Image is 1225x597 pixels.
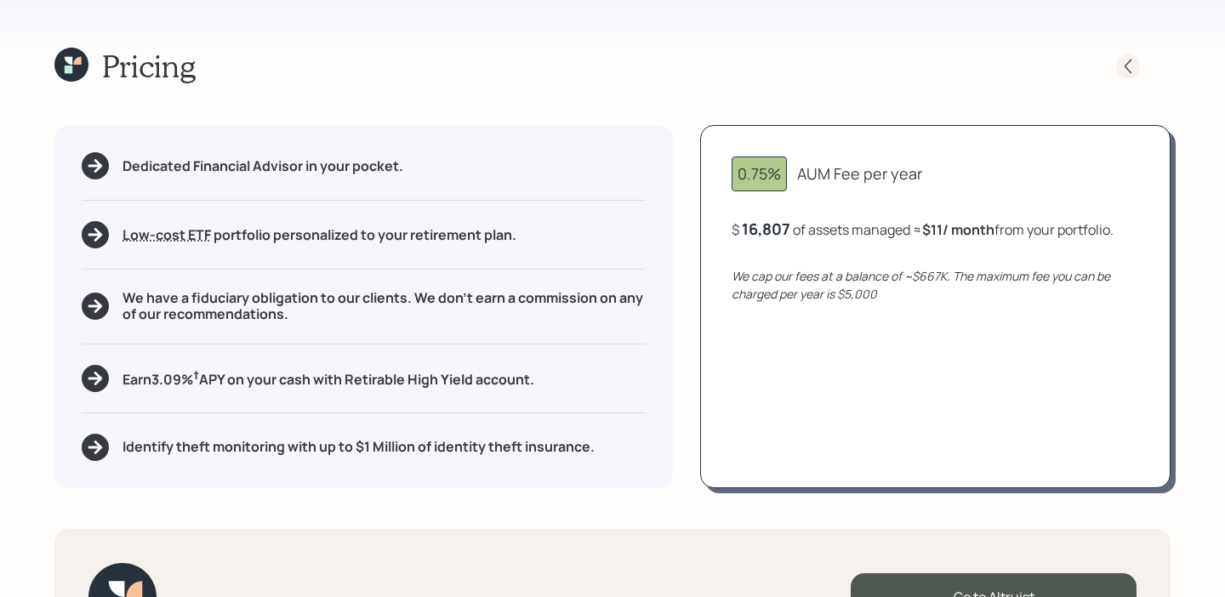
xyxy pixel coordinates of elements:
[742,219,790,239] div: 16,807
[102,48,196,84] h1: Pricing
[738,162,781,185] div: 0.75%
[797,162,922,185] div: AUM Fee per year
[193,367,199,383] sup: †
[122,290,646,322] h5: We have a fiduciary obligation to our clients. We don't earn a commission on any of our recommend...
[122,227,516,243] h5: portfolio personalized to your retirement plan.
[122,367,534,389] h5: Earn 3.09 % APY on your cash with Retirable High Yield account.
[122,158,403,174] h5: Dedicated Financial Advisor in your pocket.
[732,219,1114,240] div: $ of assets managed ≈ from your portfolio .
[732,268,1110,302] i: We cap our fees at a balance of ~$667K. The maximum fee you can be charged per year is $5,000
[122,225,211,244] span: Low-cost ETF
[922,220,994,239] b: $11 / month
[122,439,595,455] h5: Identify theft monitoring with up to $1 Million of identity theft insurance.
